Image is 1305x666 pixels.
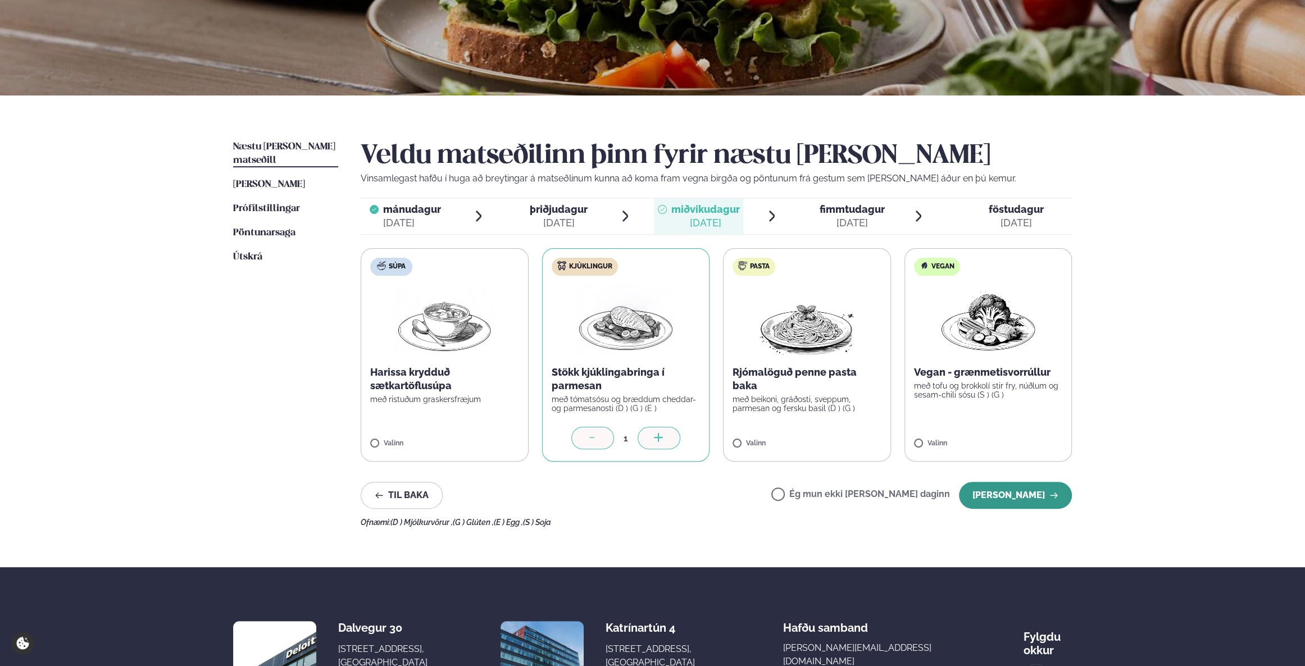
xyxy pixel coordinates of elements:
img: Soup.png [395,285,494,357]
span: (S ) Soja [523,518,551,527]
p: með tómatsósu og bræddum cheddar- og parmesanosti (D ) (G ) (E ) [552,395,701,413]
p: með beikoni, gráðosti, sveppum, parmesan og fersku basil (D ) (G ) [733,395,881,413]
span: miðvikudagur [671,203,740,215]
div: Fylgdu okkur [1024,621,1072,657]
span: Næstu [PERSON_NAME] matseðill [233,142,335,165]
p: Vinsamlegast hafðu í huga að breytingar á matseðlinum kunna að koma fram vegna birgða og pöntunum... [361,172,1072,185]
span: Útskrá [233,252,262,262]
h2: Veldu matseðilinn þinn fyrir næstu [PERSON_NAME] [361,140,1072,172]
span: þriðjudagur [530,203,588,215]
div: Katrínartún 4 [606,621,695,635]
p: með ristuðum graskersfræjum [370,395,519,404]
span: fimmtudagur [820,203,885,215]
div: [DATE] [383,216,441,230]
p: Harissa krydduð sætkartöflusúpa [370,366,519,393]
div: 1 [614,432,638,445]
span: Pasta [750,262,770,271]
span: Pöntunarsaga [233,228,295,238]
img: chicken.svg [557,261,566,270]
span: [PERSON_NAME] [233,180,305,189]
a: Cookie settings [11,632,34,655]
div: Dalvegur 30 [338,621,428,635]
a: Næstu [PERSON_NAME] matseðill [233,140,338,167]
span: (E ) Egg , [494,518,523,527]
img: pasta.svg [738,261,747,270]
img: Spagetti.png [757,285,856,357]
div: [DATE] [671,216,740,230]
img: soup.svg [377,261,386,270]
div: [DATE] [530,216,588,230]
span: Vegan [931,262,954,271]
span: Prófílstillingar [233,204,300,213]
span: mánudagur [383,203,441,215]
button: [PERSON_NAME] [959,482,1072,509]
a: [PERSON_NAME] [233,178,305,191]
p: Stökk kjúklingabringa í parmesan [552,366,701,393]
img: Chicken-breast.png [576,285,675,357]
img: Vegan.png [939,285,1038,357]
span: Kjúklingur [569,262,612,271]
span: (D ) Mjólkurvörur , [390,518,453,527]
button: Til baka [361,482,443,509]
a: Pöntunarsaga [233,226,295,240]
p: Rjómalöguð penne pasta baka [733,366,881,393]
p: Vegan - grænmetisvorrúllur [914,366,1063,379]
span: (G ) Glúten , [453,518,494,527]
div: [DATE] [989,216,1044,230]
span: Súpa [389,262,406,271]
span: föstudagur [989,203,1044,215]
p: með tofu og brokkolí stir fry, núðlum og sesam-chili sósu (S ) (G ) [914,381,1063,399]
span: Hafðu samband [783,612,868,635]
img: Vegan.svg [920,261,929,270]
a: Prófílstillingar [233,202,300,216]
div: Ofnæmi: [361,518,1072,527]
a: Útskrá [233,250,262,264]
div: [DATE] [820,216,885,230]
